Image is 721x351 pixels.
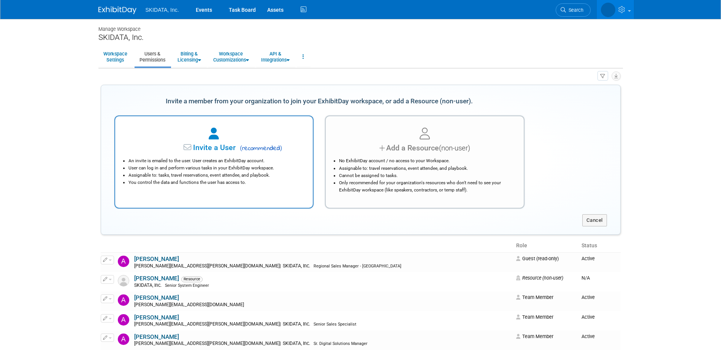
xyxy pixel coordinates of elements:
span: | [311,263,312,269]
img: Andy Hennessey [118,314,129,326]
img: Resource [118,275,129,286]
a: [PERSON_NAME] [165,256,210,262]
a: [PERSON_NAME] [165,294,210,301]
span: Resource [212,277,234,282]
div: SKIDATA, Inc. [98,33,623,42]
div: [PERSON_NAME][EMAIL_ADDRESS][PERSON_NAME][DOMAIN_NAME] [165,263,518,269]
div: [PERSON_NAME][EMAIL_ADDRESS][PERSON_NAME][DOMAIN_NAME] [165,341,518,347]
li: No ExhibitDay account / no access to your Workspace. [339,157,514,164]
li: Cannot be assigned to tasks. [339,172,514,179]
button: Cancel [582,214,607,226]
span: Team Member [523,294,560,300]
span: Active [584,334,597,339]
a: API &Integrations [256,47,295,66]
span: (non-user) [439,144,470,152]
a: Billing &Licensing [173,47,206,66]
span: SKIDATA, Inc. [312,263,344,269]
li: Only recommended for your organization's resources who don't need to see your ExhibitDay workspac... [339,179,514,194]
span: SKIDATA, Inc. [312,341,344,346]
span: Guest (read-only) [523,256,566,261]
a: [PERSON_NAME] [165,314,210,321]
span: ) [280,144,282,152]
span: Resource (non-user) [523,275,570,281]
span: Team Member [523,314,560,320]
a: Users &Permissions [135,47,170,66]
div: Manage Workspace [98,19,623,33]
span: Invite a User [146,143,236,152]
li: Assignable to: tasks, travel reservations, event attendee, and playbook. [128,172,304,179]
span: Active [584,294,597,300]
a: WorkspaceCustomizations [208,47,254,66]
span: recommended [238,144,282,153]
span: SKIDATA, Inc. [312,321,344,327]
span: ( [240,144,242,152]
span: Sr. Digital Solutions Manager [345,341,399,346]
th: Role [520,239,581,252]
img: Mary Beth McNair [565,4,615,13]
li: An invite is emailed to the user. User creates an ExhibitDay account. [128,157,304,164]
span: SKIDATA, Inc. [146,7,179,13]
span: Senior Sales Specialist [345,322,388,327]
a: [PERSON_NAME] [165,275,210,282]
li: User can log in and perform various tasks in your ExhibitDay workspace. [128,164,304,172]
a: [PERSON_NAME] [165,334,210,340]
span: Search [530,7,548,13]
span: Active [584,256,597,261]
img: ExhibitDay [98,6,136,14]
span: Senior System Engineer [196,283,240,288]
div: [PERSON_NAME][EMAIL_ADDRESS][DOMAIN_NAME] [165,302,518,308]
span: | [311,341,312,346]
th: Status [581,239,621,252]
li: Assignable to: travel reservations, event attendee, and playbook. [339,165,514,172]
div: Add a Resource [335,142,514,153]
img: Aaron Siebert [118,256,129,267]
span: | [311,321,312,327]
div: [PERSON_NAME][EMAIL_ADDRESS][PERSON_NAME][DOMAIN_NAME] [165,321,518,327]
span: N/A [584,275,593,281]
span: SKIDATA, Inc. [165,283,195,288]
div: Invite a member from your organization to join your ExhibitDay workspace, or add a Resource (non-... [114,93,525,110]
a: WorkspaceSettings [98,47,132,66]
li: You control the data and functions the user has access to. [128,179,304,186]
a: Search [520,3,555,17]
span: Active [584,314,597,320]
img: Andy Shenberger [118,334,129,345]
span: Team Member [523,334,560,339]
span: Regional Sales Manager - [GEOGRAPHIC_DATA] [345,264,433,269]
img: Andreas Kranabetter [118,294,129,306]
